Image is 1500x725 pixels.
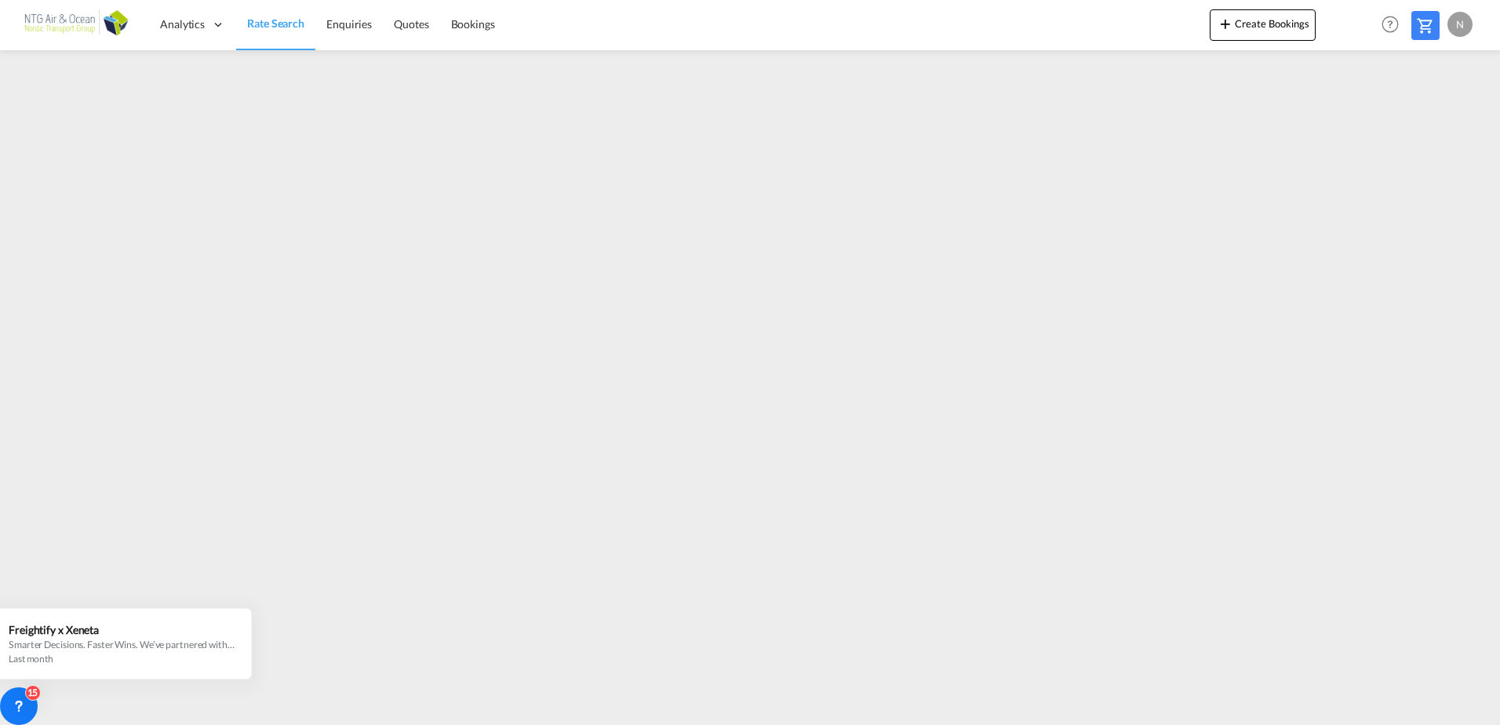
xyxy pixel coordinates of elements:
[451,17,495,31] span: Bookings
[160,16,205,32] span: Analytics
[326,17,372,31] span: Enquiries
[394,17,428,31] span: Quotes
[1210,9,1316,41] button: icon-plus 400-fgCreate Bookings
[1447,12,1473,37] div: N
[1377,11,1404,38] span: Help
[247,16,304,30] span: Rate Search
[1216,14,1235,33] md-icon: icon-plus 400-fg
[24,7,129,42] img: af31b1c0b01f11ecbc353f8e72265e29.png
[1377,11,1411,39] div: Help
